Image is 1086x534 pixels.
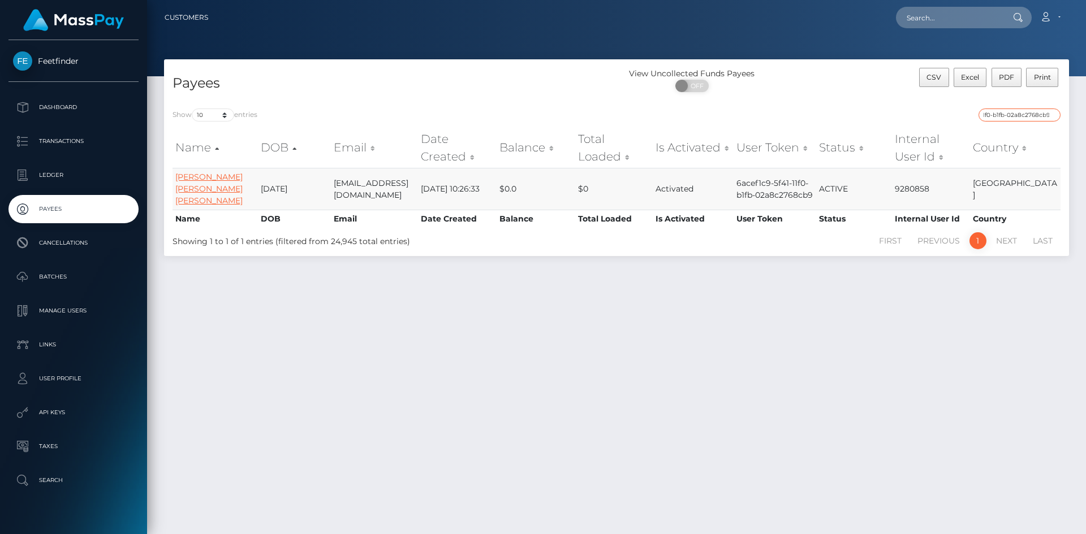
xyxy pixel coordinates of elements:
a: Customers [165,6,208,29]
a: Taxes [8,432,139,461]
a: Payees [8,195,139,223]
p: Ledger [13,167,134,184]
a: Batches [8,263,139,291]
p: Manage Users [13,302,134,319]
a: Cancellations [8,229,139,257]
a: Dashboard [8,93,139,121]
p: Search [13,472,134,489]
p: Payees [13,201,134,218]
a: Search [8,466,139,494]
p: Cancellations [13,235,134,251]
a: 1 [969,232,986,249]
a: User Profile [8,364,139,393]
p: Batches [13,268,134,285]
a: API Keys [8,398,139,427]
img: MassPay Logo [23,9,124,31]
a: Manage Users [8,297,139,325]
input: Search... [896,7,1002,28]
a: Links [8,331,139,359]
a: Transactions [8,127,139,155]
p: API Keys [13,404,134,421]
p: Links [13,336,134,353]
span: Feetfinder [8,56,139,66]
a: Ledger [8,161,139,189]
p: Transactions [13,133,134,150]
p: Dashboard [13,99,134,116]
p: Taxes [13,438,134,455]
p: User Profile [13,370,134,387]
img: Feetfinder [13,51,32,71]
